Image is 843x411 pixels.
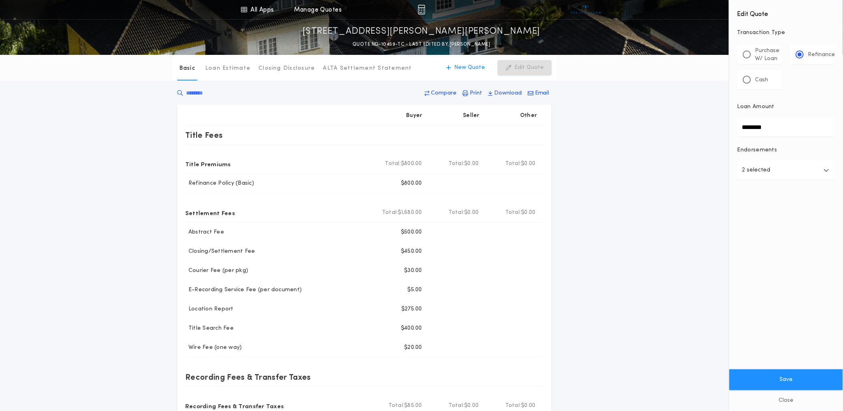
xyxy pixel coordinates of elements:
span: $1,680.00 [398,209,422,217]
p: Endorsements [737,146,835,154]
p: Refinance Policy (Basic) [185,179,254,187]
b: Total: [382,209,398,217]
p: E-Recording Service Fee (per document) [185,286,302,294]
p: Abstract Fee [185,228,224,236]
b: Total: [505,160,521,168]
p: Wire Fee (one way) [185,344,242,352]
p: Location Report [185,305,234,313]
span: $0.00 [465,160,479,168]
span: $0.00 [465,402,479,410]
button: Email [525,86,552,101]
p: Title Search Fee [185,324,234,332]
p: Closing/Settlement Fee [185,248,255,256]
button: Print [460,86,485,101]
p: Seller [463,112,480,120]
p: Transaction Type [737,29,835,37]
input: Loan Amount [737,117,835,137]
img: img [418,5,425,14]
b: Total: [505,209,521,217]
p: ALTA Settlement Statement [323,64,412,73]
b: Total: [388,402,404,410]
button: Download [486,86,524,101]
p: Title Fees [185,129,223,141]
p: Recording Fees & Transfer Taxes [185,371,311,383]
p: Compare [431,89,457,97]
b: Total: [385,160,401,168]
p: $500.00 [401,228,422,236]
p: $800.00 [401,179,422,187]
button: Save [729,369,843,390]
p: Cash [755,76,769,84]
span: $0.00 [465,209,479,217]
b: Total: [449,402,465,410]
p: Courier Fee (per pkg) [185,267,248,275]
p: Buyer [406,112,423,120]
span: $0.00 [521,160,536,168]
button: Close [729,390,843,411]
p: Basic [179,64,195,73]
p: Closing Disclosure [258,64,315,73]
p: Email [535,89,549,97]
p: Loan Amount [737,103,775,111]
p: $275.00 [401,305,422,313]
b: Total: [449,160,465,168]
p: New Quote [454,64,485,72]
span: $800.00 [401,160,422,168]
b: Total: [449,209,465,217]
p: Print [470,89,482,97]
button: New Quote [438,60,493,75]
p: QUOTE ND-10459-TC - LAST EDITED BY [PERSON_NAME] [352,40,490,48]
p: $400.00 [401,324,422,332]
p: $30.00 [404,267,422,275]
button: Compare [422,86,459,101]
button: Edit Quote [498,60,552,75]
span: $0.00 [521,402,536,410]
p: [STREET_ADDRESS][PERSON_NAME][PERSON_NAME] [303,25,541,38]
p: Edit Quote [515,64,544,72]
p: Refinance [808,51,835,59]
h4: Edit Quote [737,5,835,19]
p: Purchase W/ Loan [755,47,780,63]
span: $0.00 [521,209,536,217]
button: 2 selected [737,161,835,180]
b: Total: [505,402,521,410]
p: Download [494,89,522,97]
p: $5.00 [408,286,422,294]
p: Loan Estimate [205,64,250,73]
p: Settlement Fees [185,206,235,219]
p: 2 selected [742,165,771,175]
p: $450.00 [401,248,422,256]
p: Other [521,112,537,120]
img: vs-icon [571,6,601,14]
p: Title Premiums [185,157,231,170]
span: $85.00 [404,402,422,410]
p: $20.00 [404,344,422,352]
